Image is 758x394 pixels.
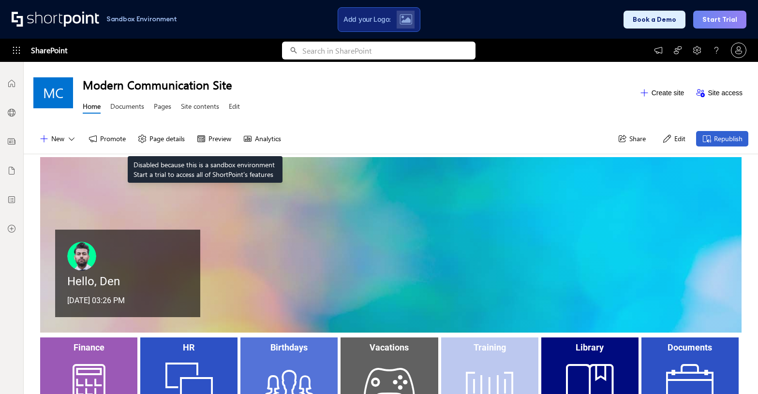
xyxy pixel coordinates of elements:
[690,85,748,101] button: Site access
[243,342,335,352] div: Birthdays
[83,77,634,92] h1: Modern Communication Site
[400,14,412,25] img: Upload logo
[33,131,82,146] button: New
[696,131,748,146] button: Republish
[191,131,237,146] button: Preview
[693,11,746,29] button: Start Trial
[83,102,101,114] a: Home
[154,102,171,114] a: Pages
[43,85,63,101] span: MC
[237,131,287,146] button: Analytics
[656,131,691,146] button: Edit
[444,342,536,352] div: Training
[67,275,120,288] span: Hello, Den
[82,131,132,146] button: Promote
[31,39,67,62] span: SharePoint
[584,282,758,394] iframe: Chat Widget
[611,131,652,146] button: Share
[67,296,125,305] div: [DATE] 03:26 PM
[302,42,476,59] input: Search in SharePoint
[229,102,240,114] a: Edit
[106,16,177,22] h1: Sandbox Environment
[343,15,391,24] span: Add your Logo:
[544,342,636,352] div: Library
[143,342,235,352] div: HR
[43,342,135,352] div: Finance
[634,85,690,101] button: Create site
[343,342,435,352] div: Vacations
[110,102,144,114] a: Documents
[181,102,219,114] a: Site contents
[132,131,191,146] button: Page details
[624,11,685,29] button: Book a Demo
[128,156,282,183] div: Disabled because this is a sandbox environment Start a trial to access all of ShortPoint's features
